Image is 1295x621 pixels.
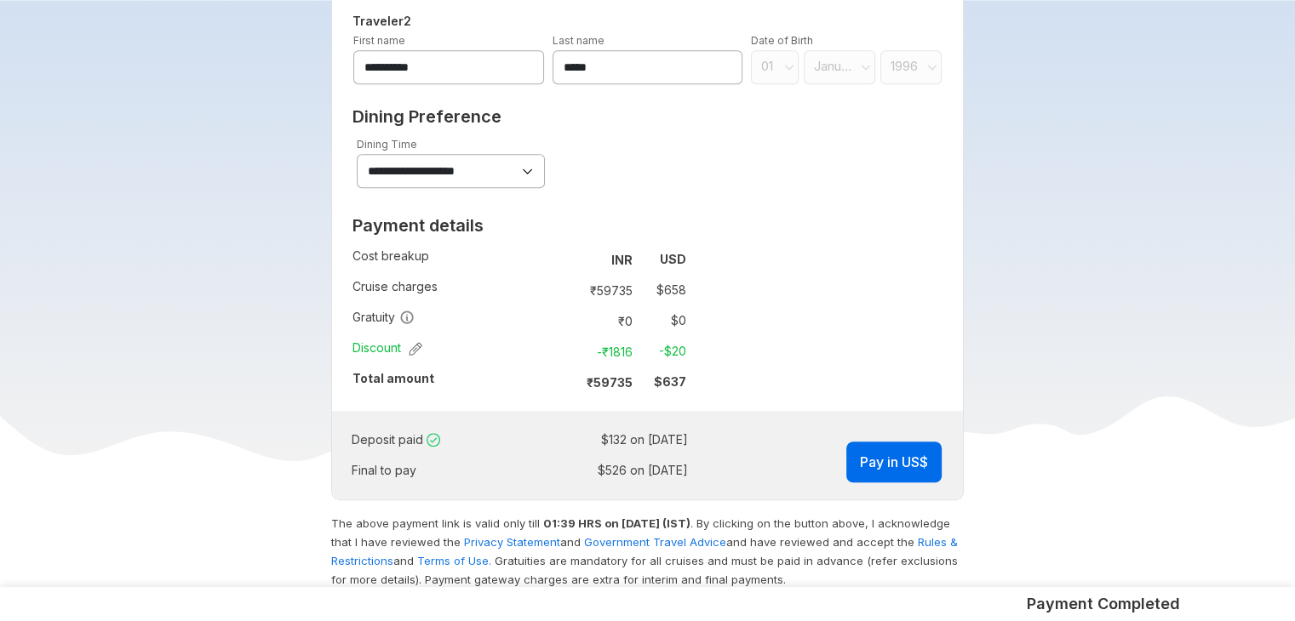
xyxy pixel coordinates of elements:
strong: USD [660,252,686,266]
td: $ 0 [639,309,686,333]
td: -₹ 1816 [568,339,639,363]
span: January [814,58,854,75]
td: $ 132 on [DATE] [532,428,688,452]
td: $ 526 on [DATE] [532,459,688,482]
label: Last name [553,34,605,47]
h2: Payment details [352,215,686,236]
strong: INR [611,253,633,267]
td: Final to pay [352,455,526,486]
h5: Traveler 2 [349,11,946,31]
button: Pay in US$ [846,442,942,482]
label: First name [353,34,405,47]
td: : [560,244,568,275]
a: Terms of Use. [417,554,491,567]
td: $ 658 [639,278,686,302]
h5: Payment Completed [1027,594,1180,614]
h2: Dining Preference [352,106,943,127]
td: : [560,275,568,305]
span: Discount [352,339,422,356]
span: Gratuity [352,309,415,326]
p: The above payment link is valid only till . By clicking on the button above, I acknowledge that I... [331,514,960,589]
td: : [526,424,532,455]
td: : [560,336,568,367]
a: Privacy Statement [464,535,560,549]
strong: $ 637 [654,374,686,389]
label: Dining Time [357,138,417,151]
svg: angle down [861,59,871,76]
td: ₹ 0 [568,309,639,333]
td: : [560,305,568,336]
label: Date of Birth [751,34,813,47]
td: : [560,367,568,397]
a: Government Travel Advice [584,535,726,549]
strong: ₹ 59735 [587,375,633,390]
td: Cruise charges [352,275,560,305]
td: : [526,455,532,486]
span: 01 [761,58,780,75]
svg: angle down [784,59,794,76]
strong: 01:39 HRS on [DATE] (IST) [543,516,690,530]
td: Deposit paid [352,424,526,455]
svg: angle down [927,59,937,76]
span: 1996 [891,58,921,75]
td: -$ 20 [639,339,686,363]
td: Cost breakup [352,244,560,275]
td: ₹ 59735 [568,278,639,302]
strong: Total amount [352,371,434,385]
